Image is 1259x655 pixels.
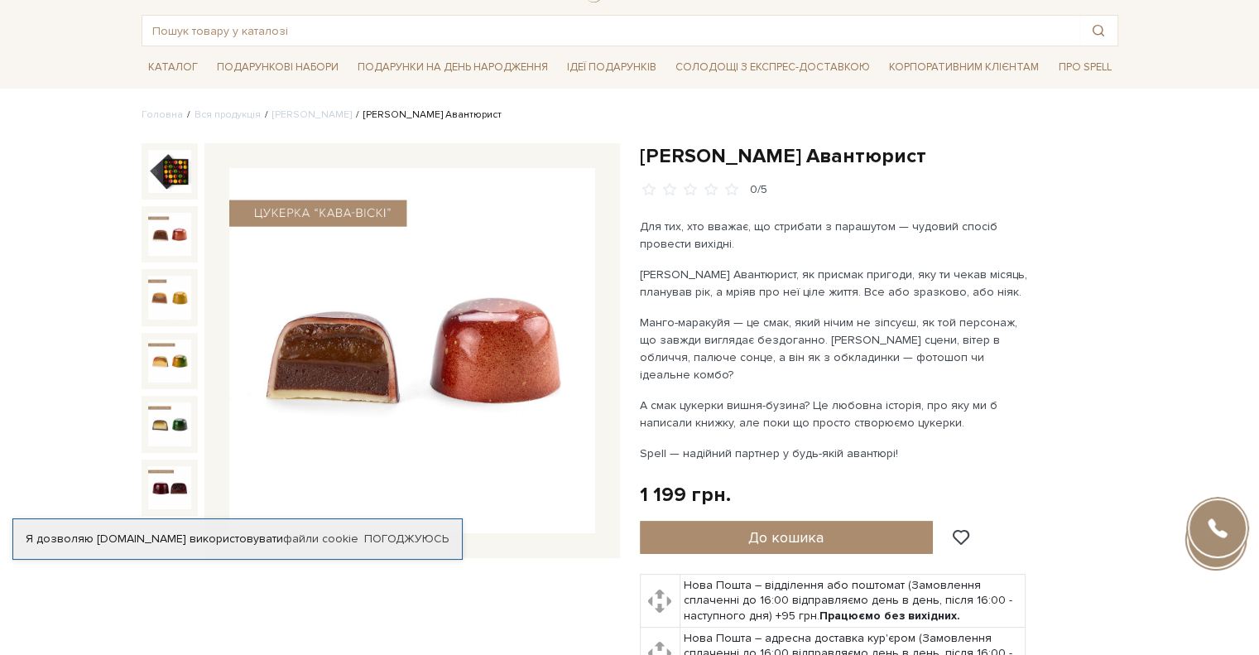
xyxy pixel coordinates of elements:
a: [PERSON_NAME] [272,108,352,121]
img: Сет цукерок Авантюрист [148,466,191,509]
a: Головна [142,108,183,121]
p: Манго-маракуйя — це смак, який нічим не зіпсуєш, як той персонаж, що завжди виглядає бездоганно. ... [640,314,1028,383]
img: Сет цукерок Авантюрист [148,276,191,319]
img: Сет цукерок Авантюрист [148,150,191,193]
a: Корпоративним клієнтам [882,53,1045,81]
p: Spell — надійний партнер у будь-якій авантюрі! [640,445,1028,462]
p: А смак цукерки вишня-бузина? Це любовна історія, про яку ми б написали книжку, але поки що просто... [640,397,1028,431]
a: файли cookie [283,532,358,546]
img: Сет цукерок Авантюрист [148,340,191,383]
span: Каталог [142,55,204,80]
td: Нова Пошта – відділення або поштомат (Замовлення сплаченні до 16:00 відправляємо день в день, піс... [680,575,1025,628]
img: Сет цукерок Авантюрист [148,213,191,256]
img: Сет цукерок Авантюрист [229,168,595,534]
b: Працюємо без вихідних. [819,609,960,623]
h1: [PERSON_NAME] Авантюрист [640,143,1118,169]
li: [PERSON_NAME] Авантюрист [352,108,502,123]
p: Для тих, хто вважає, що стрибати з парашутом — чудовий спосіб провести вихідні. [640,218,1028,253]
a: Погоджуюсь [364,532,449,547]
span: До кошика [748,528,824,547]
span: Подарункові набори [210,55,345,80]
div: 1 199 грн. [640,482,731,508]
input: Пошук товару у каталозі [142,16,1079,46]
a: Вся продукція [195,108,261,121]
span: Ідеї подарунків [560,55,663,80]
span: Про Spell [1051,55,1117,80]
a: Солодощі з експрес-доставкою [669,53,877,81]
img: Сет цукерок Авантюрист [148,402,191,445]
span: Подарунки на День народження [351,55,555,80]
button: До кошика [640,521,934,554]
div: 0/5 [750,182,767,198]
p: [PERSON_NAME] Авантюрист, як присмак пригоди, яку ти чекав місяць, планував рік, а мріяв про неї ... [640,266,1028,301]
div: Я дозволяю [DOMAIN_NAME] використовувати [13,532,462,547]
button: Пошук товару у каталозі [1079,16,1117,46]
